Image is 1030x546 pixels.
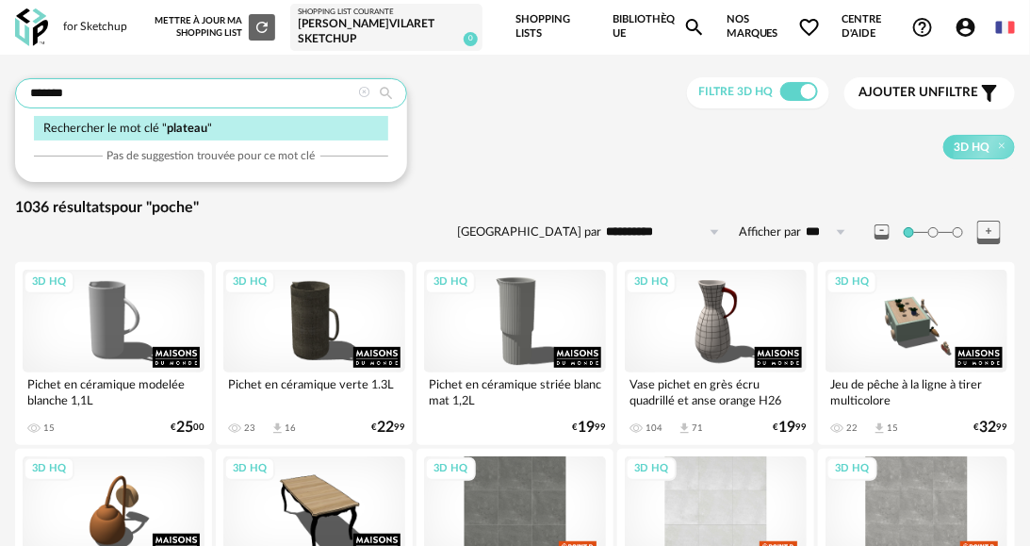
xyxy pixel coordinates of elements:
div: [PERSON_NAME]VILARET SKETCHUP [298,17,475,46]
a: 3D HQ Vase pichet en grès écru quadrillé et anse orange H26 104 Download icon 71 €1999 [617,262,814,445]
div: € 00 [171,422,204,434]
div: 3D HQ [425,457,476,481]
span: Refresh icon [253,22,270,31]
span: Download icon [270,422,285,436]
span: Filter icon [978,82,1001,105]
div: 3D HQ [626,457,677,481]
span: 22 [377,422,394,434]
div: Rechercher le mot clé " " [34,116,388,141]
div: 3D HQ [826,271,877,294]
div: 71 [692,422,703,434]
span: Magnify icon [683,16,706,39]
div: Jeu de pêche à la ligne à tirer multicolore [826,372,1007,410]
div: 3D HQ [425,271,476,294]
span: 25 [176,422,193,434]
div: 15 [887,422,898,434]
span: 3D HQ [954,140,989,155]
div: Pichet en céramique striée blanc mat 1,2L [424,372,606,410]
div: Mettre à jour ma Shopping List [155,14,275,41]
span: Filtre 3D HQ [698,86,773,97]
span: filtre [858,85,978,101]
div: 3D HQ [224,271,275,294]
div: Shopping List courante [298,8,475,17]
span: Download icon [678,422,692,436]
div: € 99 [371,422,405,434]
div: 23 [244,422,255,434]
div: 1036 résultats [15,198,1015,218]
span: Pas de suggestion trouvée pour ce mot clé [107,148,316,163]
div: 3D HQ [626,271,677,294]
span: Account Circle icon [955,16,986,39]
button: Ajouter unfiltre Filter icon [844,77,1015,109]
div: 104 [646,422,662,434]
a: 3D HQ Pichet en céramique verte 1.3L 23 Download icon 16 €2299 [216,262,413,445]
span: pour "poche" [111,200,199,215]
span: 0 [464,32,478,46]
div: € 99 [572,422,606,434]
div: 3D HQ [24,457,74,481]
label: Afficher par [739,224,801,240]
span: 19 [778,422,795,434]
img: OXP [15,8,48,47]
div: 15 [43,422,55,434]
div: 22 [846,422,858,434]
div: Pichet en céramique modelée blanche 1,1L [23,372,204,410]
div: € 99 [773,422,807,434]
span: Help Circle Outline icon [911,16,934,39]
div: 3D HQ [24,271,74,294]
div: 3D HQ [826,457,877,481]
span: Account Circle icon [955,16,977,39]
span: Download icon [873,422,887,436]
a: 3D HQ Pichet en céramique modelée blanche 1,1L 15 €2500 [15,262,212,445]
img: fr [996,18,1015,37]
a: Shopping List courante [PERSON_NAME]VILARET SKETCHUP 0 [298,8,475,47]
span: 19 [578,422,595,434]
div: 16 [285,422,296,434]
span: 32 [979,422,996,434]
span: Ajouter un [858,86,938,99]
span: Centre d'aideHelp Circle Outline icon [842,13,934,41]
div: 3D HQ [224,457,275,481]
a: 3D HQ Jeu de pêche à la ligne à tirer multicolore 22 Download icon 15 €3299 [818,262,1015,445]
div: € 99 [973,422,1007,434]
div: Pichet en céramique verte 1.3L [223,372,405,410]
a: 3D HQ Pichet en céramique striée blanc mat 1,2L €1999 [417,262,613,445]
span: plateau [167,123,207,134]
span: Heart Outline icon [798,16,821,39]
div: for Sketchup [63,20,127,35]
div: Vase pichet en grès écru quadrillé et anse orange H26 [625,372,807,410]
label: [GEOGRAPHIC_DATA] par [457,224,601,240]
